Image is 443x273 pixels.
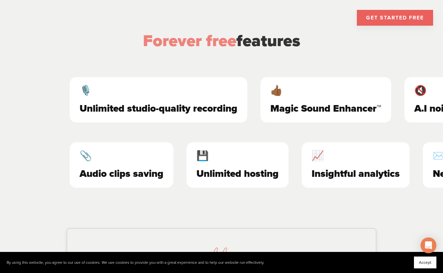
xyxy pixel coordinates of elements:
p: By using this website, you agree to our use of cookies. We use cookies to provide you with a grea... [7,260,264,265]
span: 🎙️ [80,87,237,95]
span: 📈 [312,152,400,160]
span: Audio clips saving [80,170,163,178]
span: 💾 [196,152,279,160]
span: Forever free [143,31,236,51]
span: 📎 [80,152,163,160]
span: Unlimited studio-quality recording [80,105,237,113]
span: Magic Sound Enhancer™ [270,105,381,113]
a: GET STARTED FREE [357,10,433,26]
div: Open Intercom Messenger [421,237,436,253]
span: Accept [419,260,431,265]
span: Insightful analytics [312,170,400,178]
span: Unlimited hosting [196,170,279,178]
span: 👍🏾 [270,87,381,95]
img: left-quote.svg [213,245,230,261]
div: features [63,29,380,53]
button: Accept [414,257,436,268]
